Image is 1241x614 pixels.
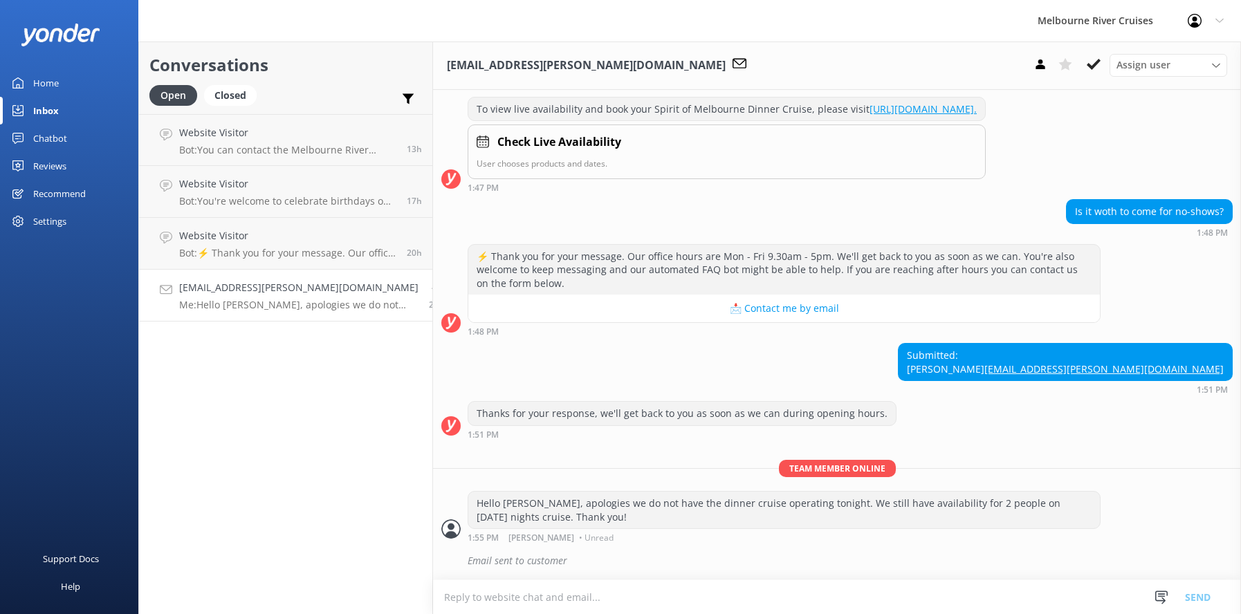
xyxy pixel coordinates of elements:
[468,184,499,192] strong: 1:47 PM
[477,157,977,170] p: User chooses products and dates.
[1197,386,1228,394] strong: 1:51 PM
[1197,229,1228,237] strong: 1:48 PM
[407,143,422,155] span: Aug 20 2025 08:17pm (UTC +10:00) Australia/Sydney
[870,102,977,115] a: [URL][DOMAIN_NAME].
[33,124,67,152] div: Chatbot
[1110,54,1227,76] div: Assign User
[179,228,396,243] h4: Website Visitor
[179,195,396,207] p: Bot: You're welcome to celebrate birthdays on our dining cruises. Prices for the Spirit of Melbou...
[899,344,1232,380] div: Submitted: [PERSON_NAME]
[204,87,264,102] a: Closed
[204,85,257,106] div: Closed
[898,384,1233,394] div: Aug 20 2025 01:51pm (UTC +10:00) Australia/Sydney
[179,299,419,311] p: Me: Hello [PERSON_NAME], apologies we do not have the dinner cruise operating tonight. We still h...
[407,247,422,259] span: Aug 20 2025 02:15pm (UTC +10:00) Australia/Sydney
[33,97,59,124] div: Inbox
[468,549,1233,573] div: Email sent to customer
[139,270,432,322] a: [EMAIL_ADDRESS][PERSON_NAME][DOMAIN_NAME]Me:Hello [PERSON_NAME], apologies we do not have the din...
[33,207,66,235] div: Settings
[468,183,986,192] div: Aug 20 2025 01:47pm (UTC +10:00) Australia/Sydney
[468,245,1100,295] div: ⚡ Thank you for your message. Our office hours are Mon - Fri 9.30am - 5pm. We'll get back to you ...
[33,180,86,207] div: Recommend
[579,534,614,542] span: • Unread
[468,328,499,336] strong: 1:48 PM
[33,152,66,180] div: Reviews
[33,69,59,97] div: Home
[468,492,1100,528] div: Hello [PERSON_NAME], apologies we do not have the dinner cruise operating tonight. We still have ...
[1116,57,1170,73] span: Assign user
[179,125,396,140] h4: Website Visitor
[1066,227,1233,237] div: Aug 20 2025 01:48pm (UTC +10:00) Australia/Sydney
[179,280,419,295] h4: [EMAIL_ADDRESS][PERSON_NAME][DOMAIN_NAME]
[179,247,396,259] p: Bot: ⚡ Thank you for your message. Our office hours are Mon - Fri 9.30am - 5pm. We'll get back to...
[149,85,197,106] div: Open
[21,24,100,46] img: yonder-white-logo.png
[468,295,1100,322] button: 📩 Contact me by email
[149,87,204,102] a: Open
[468,431,499,439] strong: 1:51 PM
[508,534,574,542] span: [PERSON_NAME]
[468,326,1101,336] div: Aug 20 2025 01:48pm (UTC +10:00) Australia/Sydney
[468,534,499,542] strong: 1:55 PM
[468,532,1101,542] div: Aug 20 2025 01:55pm (UTC +10:00) Australia/Sydney
[43,545,99,573] div: Support Docs
[984,362,1224,375] a: [EMAIL_ADDRESS][PERSON_NAME][DOMAIN_NAME]
[139,218,432,270] a: Website VisitorBot:⚡ Thank you for your message. Our office hours are Mon - Fri 9.30am - 5pm. We'...
[149,52,422,78] h2: Conversations
[468,429,897,439] div: Aug 20 2025 01:51pm (UTC +10:00) Australia/Sydney
[179,144,396,156] p: Bot: You can contact the Melbourne River Cruises team by emailing [EMAIL_ADDRESS][DOMAIN_NAME]. V...
[497,133,621,151] h4: Check Live Availability
[139,166,432,218] a: Website VisitorBot:You're welcome to celebrate birthdays on our dining cruises. Prices for the Sp...
[407,195,422,207] span: Aug 20 2025 05:09pm (UTC +10:00) Australia/Sydney
[179,176,396,192] h4: Website Visitor
[429,299,444,310] span: Aug 20 2025 01:55pm (UTC +10:00) Australia/Sydney
[441,549,1233,573] div: 2025-08-20T03:59:21.880
[1067,200,1232,223] div: Is it woth to come for no-shows?
[779,460,896,477] span: Team member online
[61,573,80,600] div: Help
[468,97,985,121] div: To view live availability and book your Spirit of Melbourne Dinner Cruise, please visit
[139,114,432,166] a: Website VisitorBot:You can contact the Melbourne River Cruises team by emailing [EMAIL_ADDRESS][D...
[447,57,726,75] h3: [EMAIL_ADDRESS][PERSON_NAME][DOMAIN_NAME]
[468,402,896,425] div: Thanks for your response, we'll get back to you as soon as we can during opening hours.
